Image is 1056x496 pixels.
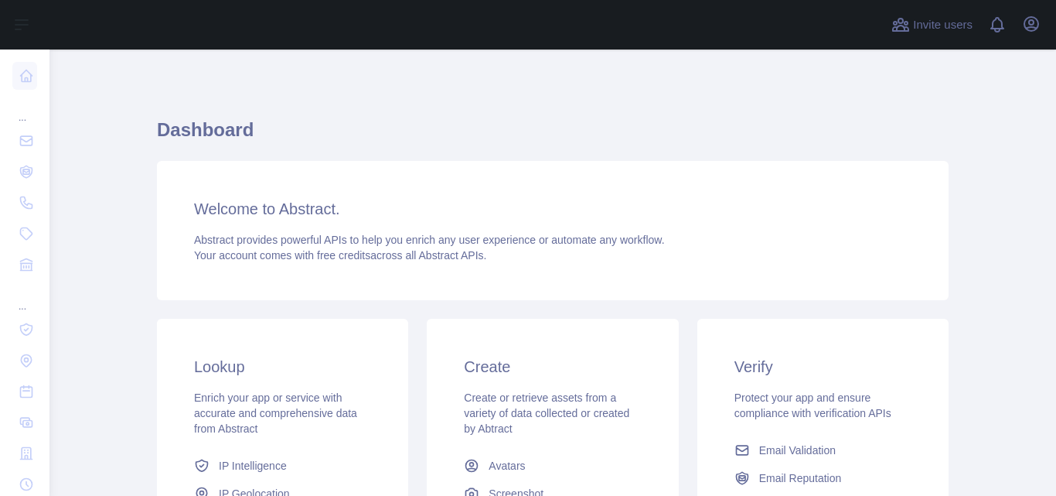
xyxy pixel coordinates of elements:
[194,198,911,220] h3: Welcome to Abstract.
[489,458,525,474] span: Avatars
[913,16,973,34] span: Invite users
[157,118,949,155] h1: Dashboard
[12,93,37,124] div: ...
[759,443,836,458] span: Email Validation
[759,470,842,486] span: Email Reputation
[458,452,647,480] a: Avatars
[188,452,377,480] a: IP Intelligence
[194,234,665,246] span: Abstract provides powerful APIs to help you enrich any user experience or automate any workflow.
[194,249,486,262] span: Your account comes with across all Abstract APIs.
[888,12,976,37] button: Invite users
[219,458,287,474] span: IP Intelligence
[734,356,911,378] h3: Verify
[728,464,918,492] a: Email Reputation
[194,356,371,378] h3: Lookup
[194,392,357,435] span: Enrich your app or service with accurate and comprehensive data from Abstract
[464,392,629,435] span: Create or retrieve assets from a variety of data collected or created by Abtract
[728,436,918,464] a: Email Validation
[317,249,370,262] span: free credits
[734,392,891,419] span: Protect your app and ensure compliance with verification APIs
[464,356,641,378] h3: Create
[12,282,37,313] div: ...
